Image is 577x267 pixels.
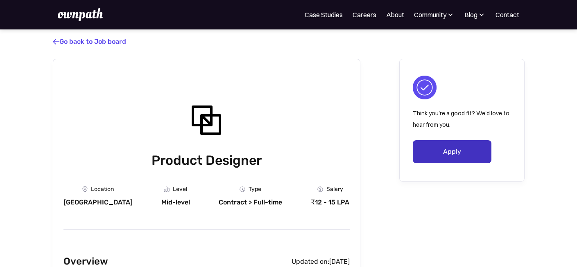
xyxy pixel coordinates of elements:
h1: Product Designer [63,151,350,170]
img: Location Icon - Job Board X Webflow Template [82,186,88,193]
div: Blog [464,10,486,20]
div: Contract > Full-time [219,198,282,206]
p: Think you're a good fit? We'd love to hear from you. [413,108,511,130]
div: Location [91,186,114,193]
a: Careers [353,10,376,20]
div: Blog [464,10,477,20]
div: Level [173,186,187,193]
div: [DATE] [329,258,350,266]
div: ₹12 - 15 LPA [311,198,349,206]
span:  [53,38,59,46]
div: Community [414,10,446,20]
a: Contact [496,10,519,20]
div: Type [249,186,261,193]
img: Clock Icon - Job Board X Webflow Template [240,186,245,192]
a: Go back to Job board [53,38,126,45]
a: Apply [413,140,491,163]
div: Salary [326,186,343,193]
a: About [386,10,404,20]
a: Case Studies [305,10,343,20]
div: Community [414,10,455,20]
div: [GEOGRAPHIC_DATA] [63,198,133,206]
div: Mid-level [161,198,190,206]
div: Updated on: [292,258,329,266]
img: Money Icon - Job Board X Webflow Template [317,186,323,192]
img: Graph Icon - Job Board X Webflow Template [164,186,170,192]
